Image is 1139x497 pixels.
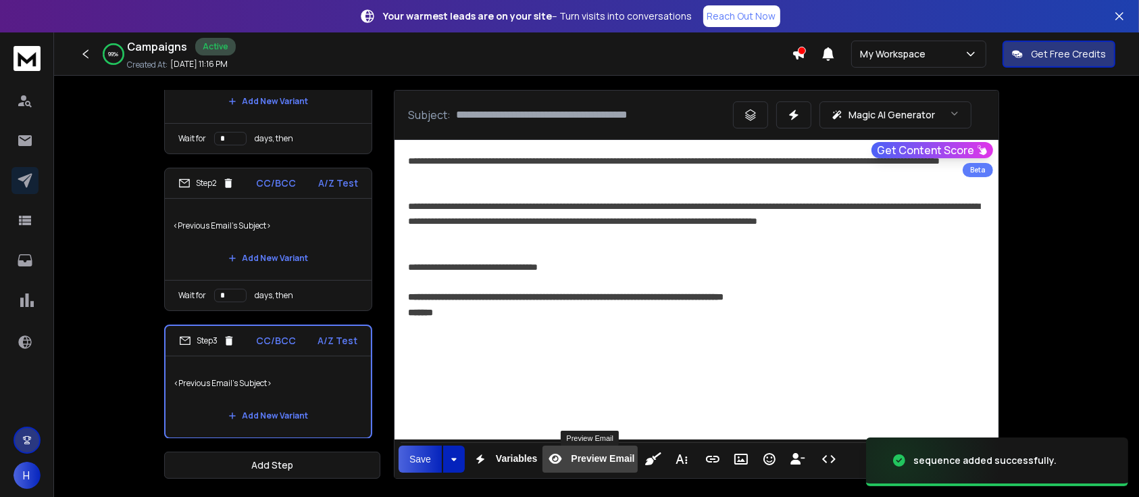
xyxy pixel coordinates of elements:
p: CC/BCC [257,334,297,348]
button: Insert Unsubscribe Link [785,446,811,473]
button: Add New Variant [218,402,319,429]
div: Preview Email [561,431,619,446]
button: Magic AI Generator [819,101,971,128]
button: Clean HTML [640,446,666,473]
p: <Previous Email's Subject> [174,364,363,402]
p: A/Z Test [318,176,358,190]
p: My Workspace [860,47,931,61]
p: [DATE] 11:16 PM [170,59,228,70]
p: Wait for [178,133,206,144]
p: <Previous Email's Subject> [173,207,363,245]
p: CC/BCC [257,176,297,190]
p: Get Free Credits [1031,47,1106,61]
p: days, then [255,290,293,301]
p: Wait for [178,290,206,301]
p: – Turn visits into conversations [384,9,692,23]
button: H [14,462,41,489]
h1: Campaigns [127,39,187,55]
button: Code View [816,446,842,473]
strong: Your warmest leads are on your site [384,9,553,22]
p: Magic AI Generator [849,108,935,122]
img: logo [14,46,41,71]
button: Preview Email [542,446,637,473]
button: Get Free Credits [1003,41,1115,68]
button: Insert Link (Ctrl+K) [700,446,726,473]
button: Variables [467,446,540,473]
div: sequence added successfully. [913,454,1057,467]
button: Insert Image (Ctrl+P) [728,446,754,473]
div: Step 3 [179,335,235,347]
div: Beta [963,163,993,177]
div: Active [195,38,236,55]
p: Reach Out Now [707,9,776,23]
li: Step3CC/BCCA/Z Test<Previous Email's Subject>Add New Variant [164,325,372,439]
span: Variables [493,453,540,465]
span: Preview Email [568,453,637,465]
p: A/Z Test [318,334,357,348]
button: Emoticons [757,446,782,473]
button: Add New Variant [218,88,319,115]
li: Step2CC/BCCA/Z Test<Previous Email's Subject>Add New VariantWait fordays, then [164,168,372,311]
p: 99 % [109,50,119,58]
a: Reach Out Now [703,5,780,27]
p: Subject: [408,107,451,123]
button: Add New Variant [218,245,319,272]
button: Get Content Score [871,142,993,158]
button: Save [399,446,442,473]
button: Add Step [164,452,380,479]
p: Created At: [127,60,168,70]
div: Step 2 [178,177,234,189]
p: days, then [255,133,293,144]
button: More Text [669,446,694,473]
